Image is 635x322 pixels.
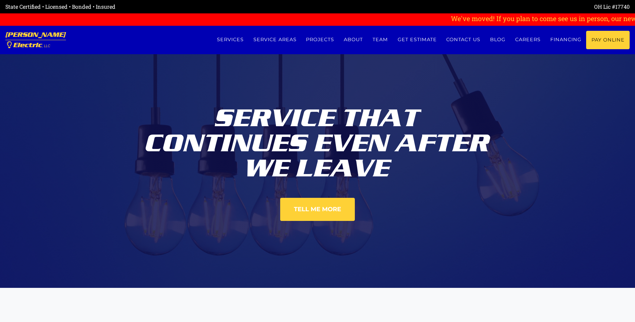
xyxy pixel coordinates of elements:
[212,31,248,49] a: Services
[510,31,546,49] a: Careers
[368,31,393,49] a: Team
[485,31,510,49] a: Blog
[339,31,368,49] a: About
[132,100,503,181] div: Service That Continues Even After We Leave
[545,31,586,49] a: Financing
[442,31,485,49] a: Contact us
[42,44,50,48] span: , LLC
[301,31,339,49] a: Projects
[5,26,66,54] a: [PERSON_NAME] Electric, LLC
[318,3,630,11] div: OH Lic #17740
[393,31,442,49] a: Get estimate
[5,3,318,11] div: State Certified • Licensed • Bonded • Insured
[248,31,301,49] a: Service Areas
[586,31,630,49] a: Pay Online
[280,198,355,221] a: Tell Me More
